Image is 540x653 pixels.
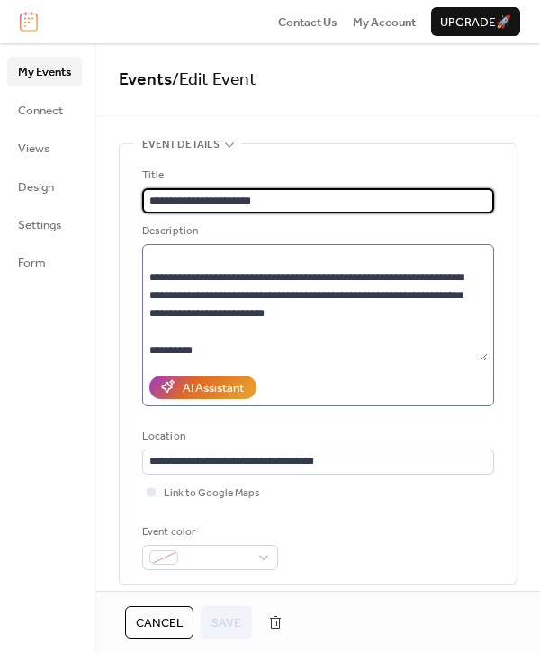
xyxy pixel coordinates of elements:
[7,133,82,162] a: Views
[353,14,416,32] span: My Account
[142,136,220,154] span: Event details
[142,428,490,446] div: Location
[18,102,63,120] span: Connect
[431,7,520,36] button: Upgrade🚀
[172,63,256,96] span: / Edit Event
[7,248,82,277] a: Form
[142,167,490,185] div: Title
[18,178,54,196] span: Design
[183,379,244,397] div: AI Assistant
[20,12,38,32] img: logo
[18,254,46,272] span: Form
[125,606,193,639] button: Cancel
[7,95,82,124] a: Connect
[18,140,49,158] span: Views
[142,523,274,541] div: Event color
[136,614,183,632] span: Cancel
[119,63,172,96] a: Events
[440,14,511,32] span: Upgrade 🚀
[7,172,82,201] a: Design
[18,63,71,81] span: My Events
[164,485,260,503] span: Link to Google Maps
[142,222,490,240] div: Description
[278,14,337,32] span: Contact Us
[353,13,416,31] a: My Account
[7,210,82,239] a: Settings
[278,13,337,31] a: Contact Us
[149,376,256,399] button: AI Assistant
[7,57,82,86] a: My Events
[18,216,61,234] span: Settings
